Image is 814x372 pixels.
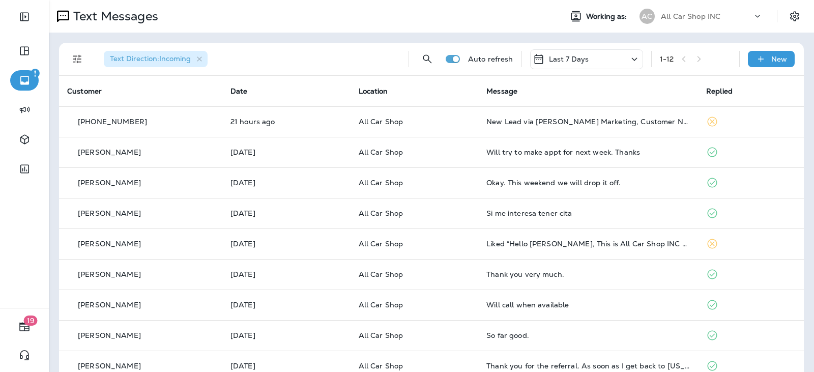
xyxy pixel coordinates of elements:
[486,270,690,278] div: Thank you very much.
[486,87,517,96] span: Message
[230,179,342,187] p: Sep 4, 2025 08:46 AM
[359,270,403,279] span: All Car Shop
[359,361,403,370] span: All Car Shop
[78,179,141,187] p: [PERSON_NAME]
[104,51,208,67] div: Text Direction:Incoming
[586,12,629,21] span: Working as:
[230,270,342,278] p: Sep 2, 2025 09:07 AM
[786,7,804,25] button: Settings
[661,12,720,20] p: All Car Shop INC
[486,118,690,126] div: New Lead via Merrick Marketing, Customer Name: Cyn R., Contact info: Masked phone number availabl...
[549,55,589,63] p: Last 7 Days
[230,301,342,309] p: Sep 2, 2025 09:04 AM
[230,87,248,96] span: Date
[78,240,141,248] p: [PERSON_NAME]
[486,179,690,187] div: Okay. This weekend we will drop it off.
[78,331,141,339] p: [PERSON_NAME]
[10,317,39,337] button: 19
[359,87,388,96] span: Location
[359,117,403,126] span: All Car Shop
[78,270,141,278] p: [PERSON_NAME]
[468,55,513,63] p: Auto refresh
[230,118,342,126] p: Sep 4, 2025 04:56 PM
[230,148,342,156] p: Sep 4, 2025 11:36 AM
[660,55,674,63] div: 1 - 12
[230,331,342,339] p: Aug 31, 2025 07:21 PM
[78,209,141,217] p: [PERSON_NAME]
[230,209,342,217] p: Sep 2, 2025 11:49 AM
[486,148,690,156] div: Will try to make appt for next week. Thanks
[359,239,403,248] span: All Car Shop
[359,300,403,309] span: All Car Shop
[67,49,88,69] button: Filters
[67,87,102,96] span: Customer
[230,240,342,248] p: Sep 2, 2025 11:24 AM
[486,331,690,339] div: So far good.
[78,118,147,126] p: [PHONE_NUMBER]
[771,55,787,63] p: New
[417,49,438,69] button: Search Messages
[10,7,39,27] button: Expand Sidebar
[706,87,733,96] span: Replied
[486,209,690,217] div: Si me interesa tener cita
[359,209,403,218] span: All Car Shop
[359,331,403,340] span: All Car Shop
[359,148,403,157] span: All Car Shop
[78,362,141,370] p: [PERSON_NAME]
[230,362,342,370] p: Aug 29, 2025 08:28 AM
[110,54,191,63] span: Text Direction : Incoming
[486,240,690,248] div: Liked “Hello Vicki, This is All Car Shop INC with a friendly reminder for your scheduled drop off...
[359,178,403,187] span: All Car Shop
[78,148,141,156] p: [PERSON_NAME]
[486,301,690,309] div: Will call when available
[639,9,655,24] div: AC
[69,9,158,24] p: Text Messages
[78,301,141,309] p: [PERSON_NAME]
[24,316,38,326] span: 19
[486,362,690,370] div: Thank you for the referral. As soon as I get back to Florida I will set up an appointment with yo...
